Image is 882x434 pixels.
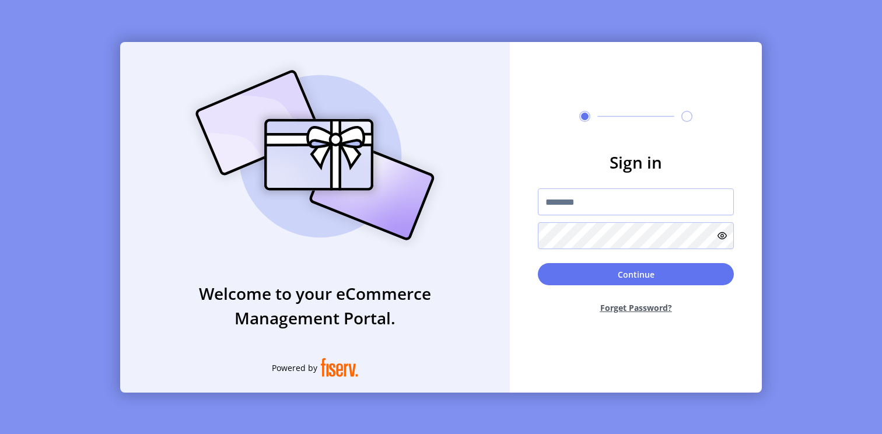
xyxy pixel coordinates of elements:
[272,362,317,374] span: Powered by
[120,281,510,330] h3: Welcome to your eCommerce Management Portal.
[538,150,734,174] h3: Sign in
[538,292,734,323] button: Forget Password?
[178,57,452,253] img: card_Illustration.svg
[538,263,734,285] button: Continue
